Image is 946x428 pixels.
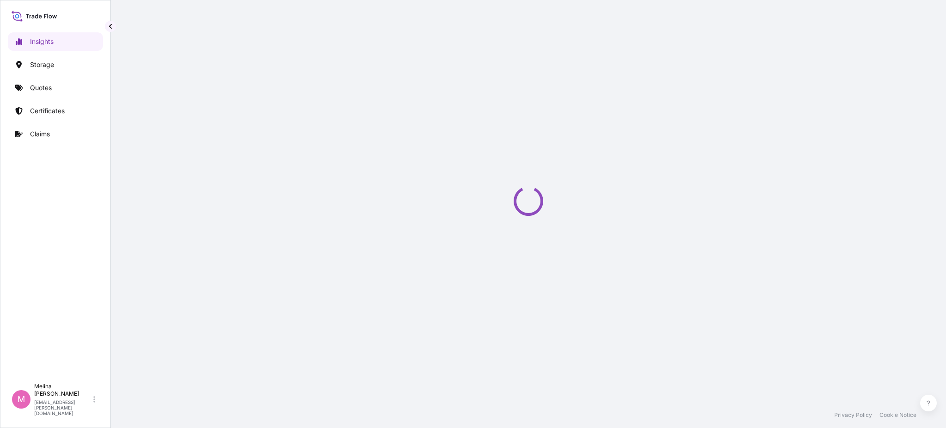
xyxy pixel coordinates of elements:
[8,125,103,143] a: Claims
[30,83,52,92] p: Quotes
[30,129,50,139] p: Claims
[34,383,91,397] p: Melina [PERSON_NAME]
[30,60,54,69] p: Storage
[8,32,103,51] a: Insights
[18,395,25,404] span: M
[34,399,91,416] p: [EMAIL_ADDRESS][PERSON_NAME][DOMAIN_NAME]
[8,79,103,97] a: Quotes
[8,102,103,120] a: Certificates
[879,411,916,419] a: Cookie Notice
[30,37,54,46] p: Insights
[834,411,872,419] a: Privacy Policy
[30,106,65,116] p: Certificates
[8,55,103,74] a: Storage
